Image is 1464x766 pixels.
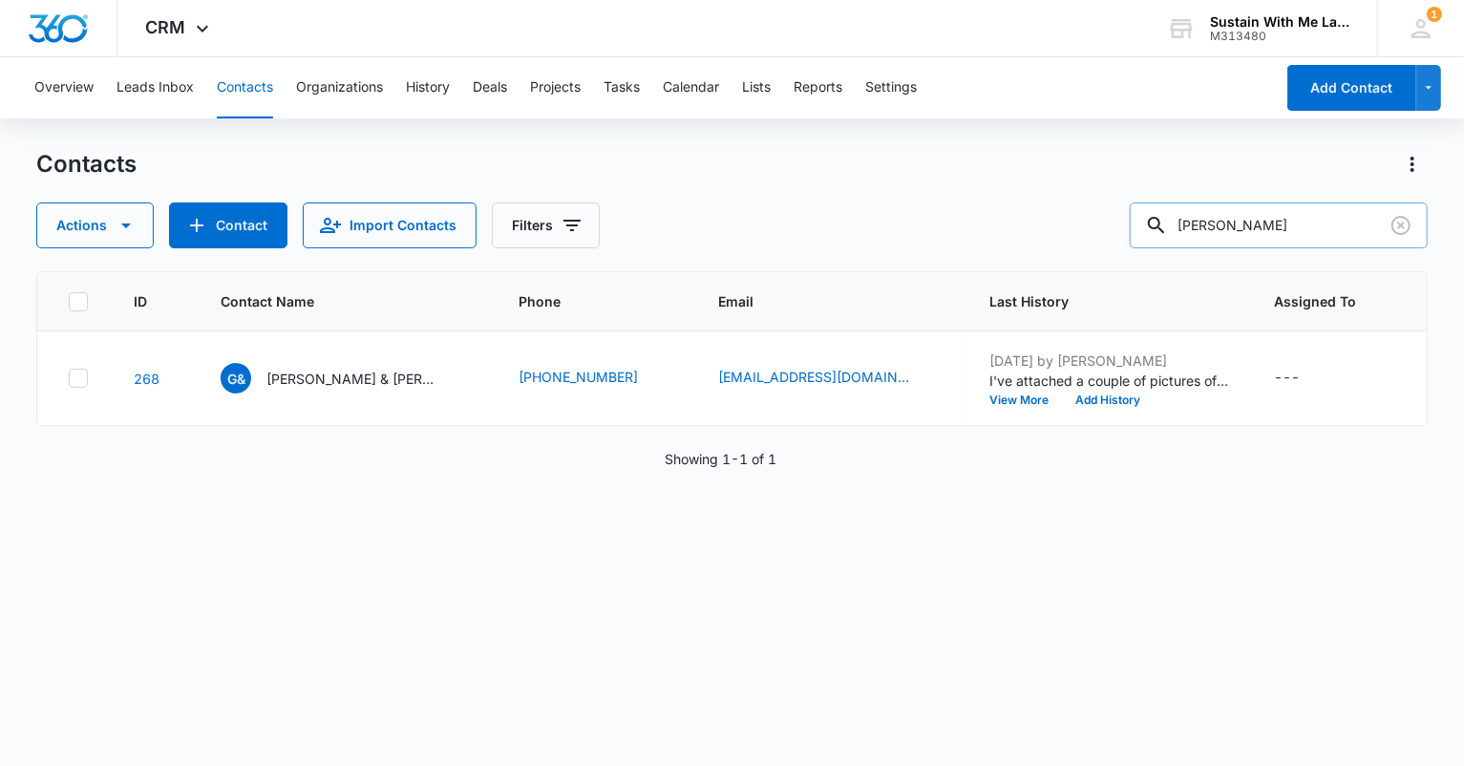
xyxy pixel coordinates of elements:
button: Clear [1386,210,1416,241]
span: CRM [146,17,186,37]
span: 1 [1427,7,1442,22]
h1: Contacts [36,150,137,179]
span: Phone [519,291,645,311]
div: account id [1210,30,1349,43]
div: --- [1274,367,1300,390]
button: Actions [36,202,154,248]
span: ID [134,291,147,311]
button: Organizations [296,57,383,118]
p: [PERSON_NAME] & [PERSON_NAME] [266,369,438,389]
button: Add History [1062,394,1154,406]
button: Lists [742,57,771,118]
div: Assigned To - - Select to Edit Field [1274,367,1334,390]
button: Tasks [604,57,640,118]
button: Reports [794,57,842,118]
a: [EMAIL_ADDRESS][DOMAIN_NAME] [718,367,909,387]
input: Search Contacts [1130,202,1428,248]
a: Navigate to contact details page for Greg & Patricia Helyer [134,371,159,387]
span: Assigned To [1274,291,1356,311]
button: Overview [34,57,94,118]
button: Actions [1397,149,1428,180]
button: Add Contact [1287,65,1416,111]
button: Contacts [217,57,273,118]
button: Leads Inbox [117,57,194,118]
p: I've attached a couple of pictures of the type of end product we're looking for. The image with t... [989,371,1228,391]
button: Deals [473,57,507,118]
button: Calendar [663,57,719,118]
button: Add Contact [169,202,287,248]
span: G& [221,363,251,394]
p: [DATE] by [PERSON_NAME] [989,351,1228,371]
span: Last History [989,291,1200,311]
span: Email [718,291,916,311]
button: View More [989,394,1062,406]
div: Email - pattyhelyer@gmail.com - Select to Edit Field [718,367,944,390]
button: Filters [492,202,600,248]
span: Contact Name [221,291,445,311]
button: Projects [530,57,581,118]
div: Contact Name - Greg & Patricia Helyer - Select to Edit Field [221,363,473,394]
button: History [406,57,450,118]
div: account name [1210,14,1349,30]
a: [PHONE_NUMBER] [519,367,638,387]
div: Phone - (419) 464-1897 - Select to Edit Field [519,367,672,390]
button: Settings [865,57,917,118]
div: notifications count [1427,7,1442,22]
p: Showing 1-1 of 1 [665,449,776,469]
button: Import Contacts [303,202,477,248]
